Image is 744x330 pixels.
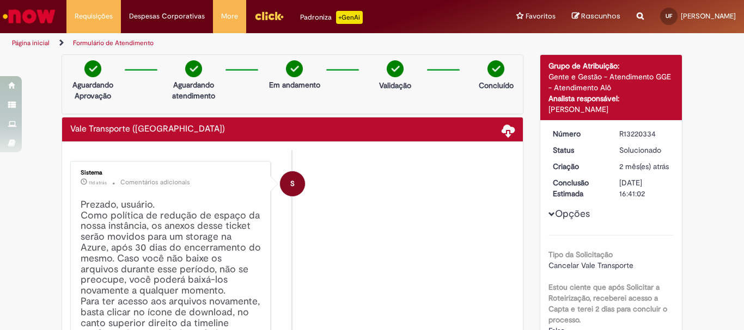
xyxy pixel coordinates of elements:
[619,128,670,139] div: R13220334
[548,250,613,259] b: Tipo da Solicitação
[66,79,119,101] p: Aguardando Aprovação
[8,33,488,53] ul: Trilhas de página
[526,11,556,22] span: Favoritos
[548,282,667,325] b: Estou ciente que após Solicitar a Roteirização, receberei acesso a Capta e terei 2 dias para conc...
[545,161,612,172] dt: Criação
[487,60,504,77] img: check-circle-green.png
[548,60,674,71] div: Grupo de Atribuição:
[572,11,620,22] a: Rascunhos
[70,124,225,134] h2: Vale Transporte (VT) Histórico de tíquete
[581,11,620,21] span: Rascunhos
[545,128,612,139] dt: Número
[300,11,363,24] div: Padroniza
[89,179,107,186] time: 19/08/2025 00:21:50
[548,93,674,104] div: Analista responsável:
[619,145,670,155] div: Solucionado
[89,179,107,186] span: 11d atrás
[12,39,50,47] a: Página inicial
[221,11,238,22] span: More
[1,5,57,27] img: ServiceNow
[548,104,674,115] div: [PERSON_NAME]
[280,171,305,196] div: System
[387,60,404,77] img: check-circle-green.png
[619,161,669,171] time: 27/06/2025 11:19:48
[290,171,295,197] span: S
[286,60,303,77] img: check-circle-green.png
[548,71,674,93] div: Gente e Gestão - Atendimento GGE - Atendimento Alô
[167,79,220,101] p: Aguardando atendimento
[120,178,190,187] small: Comentários adicionais
[619,161,670,172] div: 27/06/2025 11:19:48
[84,60,101,77] img: check-circle-green.png
[619,161,669,171] span: 2 mês(es) atrás
[502,123,515,136] span: Baixar anexos
[73,39,154,47] a: Formulário de Atendimento
[81,170,262,176] div: Sistema
[75,11,113,22] span: Requisições
[336,11,363,24] p: +GenAi
[379,80,411,91] p: Validação
[185,60,202,77] img: check-circle-green.png
[681,11,736,21] span: [PERSON_NAME]
[545,177,612,199] dt: Conclusão Estimada
[269,79,320,90] p: Em andamento
[619,177,670,199] div: [DATE] 16:41:02
[479,80,514,91] p: Concluído
[545,145,612,155] dt: Status
[254,8,284,24] img: click_logo_yellow_360x200.png
[548,260,633,270] span: Cancelar Vale Transporte
[129,11,205,22] span: Despesas Corporativas
[666,13,672,20] span: UF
